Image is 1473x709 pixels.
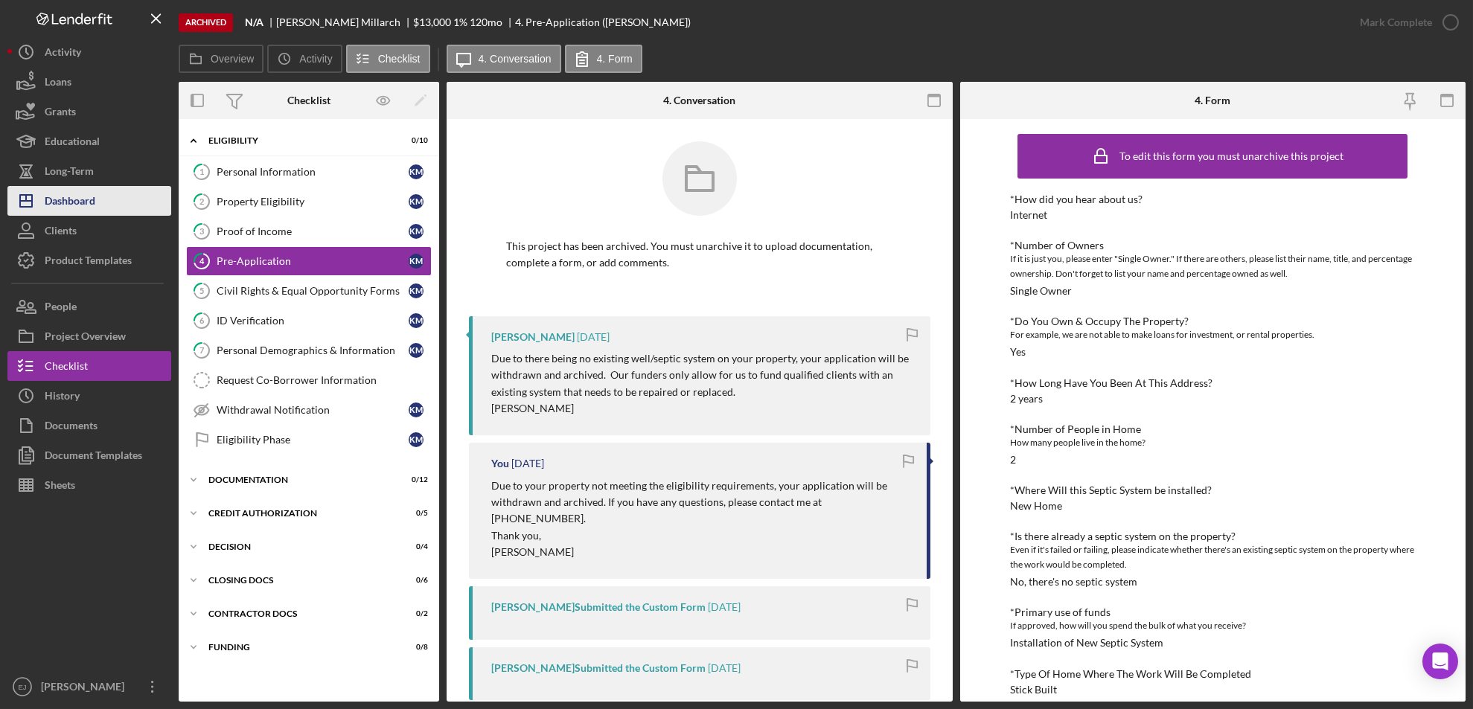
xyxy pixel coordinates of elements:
[7,156,171,186] button: Long-Term
[1010,346,1026,358] div: Yes
[1195,94,1230,106] div: 4. Form
[378,53,421,65] label: Checklist
[45,216,77,249] div: Clients
[217,344,409,356] div: Personal Demographics & Information
[409,432,424,447] div: K M
[401,136,428,145] div: 0 / 10
[208,475,391,484] div: Documentation
[199,315,205,325] tspan: 6
[7,37,171,67] a: Activity
[208,542,391,551] div: Decision
[7,381,171,411] button: History
[7,470,171,500] a: Sheets
[409,402,424,417] div: K M
[453,16,467,28] div: 1 %
[401,475,428,484] div: 0 / 12
[186,216,432,246] a: 3Proof of IncomeKM
[208,576,391,585] div: CLOSING DOCS
[565,45,642,73] button: 4. Form
[217,434,409,446] div: Eligibility Phase
[45,97,76,130] div: Grants
[45,470,75,504] div: Sheets
[7,672,171,702] button: EJ[PERSON_NAME]
[45,126,100,160] div: Educational
[7,216,171,246] a: Clients
[515,16,691,28] div: 4. Pre-Application ([PERSON_NAME])
[7,186,171,216] button: Dashboard
[1010,240,1415,251] div: *Number of Owners
[287,94,330,106] div: Checklist
[179,45,263,73] button: Overview
[217,315,409,327] div: ID Verification
[1422,644,1458,679] div: Open Intercom Messenger
[577,331,610,343] time: 2024-09-25 14:07
[491,662,706,674] div: [PERSON_NAME] Submitted the Custom Form
[1360,7,1432,37] div: Mark Complete
[186,425,432,455] a: Eligibility PhaseKM
[45,186,95,219] div: Dashboard
[506,238,893,272] p: This project has been archived. You must unarchive it to upload documentation, complete a form, o...
[208,509,391,518] div: CREDIT AUTHORIZATION
[1010,423,1415,435] div: *Number of People in Home
[447,45,561,73] button: 4. Conversation
[186,306,432,336] a: 6ID VerificationKM
[491,331,575,343] div: [PERSON_NAME]
[1010,315,1415,327] div: *Do You Own & Occupy The Property?
[186,276,432,306] a: 5Civil Rights & Equal Opportunity FormsKM
[708,662,741,674] time: 2024-09-23 14:42
[45,381,80,414] div: History
[217,166,409,178] div: Personal Information
[1010,209,1047,221] div: Internet
[409,194,424,209] div: K M
[199,345,205,355] tspan: 7
[276,16,413,28] div: [PERSON_NAME] Millarch
[491,478,912,527] p: Due to your property not meeting the eligibility requirements, your application will be withdrawn...
[346,45,430,73] button: Checklist
[409,224,424,239] div: K M
[1345,7,1466,37] button: Mark Complete
[217,285,409,297] div: Civil Rights & Equal Opportunity Forms
[401,609,428,618] div: 0 / 2
[217,196,409,208] div: Property Eligibility
[179,13,233,32] div: Archived
[7,97,171,126] button: Grants
[1010,285,1072,297] div: Single Owner
[1010,542,1415,572] div: Even if it's failed or failing, please indicate whether there's an existing septic system on the ...
[45,351,88,385] div: Checklist
[409,254,424,269] div: K M
[491,350,916,400] p: Due to there being no existing well/septic system on your property, your application will be with...
[491,544,912,560] p: [PERSON_NAME]
[597,53,633,65] label: 4. Form
[1119,150,1343,162] div: To edit this form you must unarchive this project
[7,67,171,97] a: Loans
[1010,484,1415,496] div: *Where Will this Septic System be installed?
[18,683,26,691] text: EJ
[299,53,332,65] label: Activity
[45,292,77,325] div: People
[491,601,706,613] div: [PERSON_NAME] Submitted the Custom Form
[208,643,391,652] div: Funding
[1010,606,1415,618] div: *Primary use of funds
[208,609,391,618] div: Contractor Docs
[409,164,424,179] div: K M
[7,292,171,321] a: People
[409,313,424,328] div: K M
[7,440,171,470] button: Document Templates
[7,351,171,381] button: Checklist
[186,246,432,276] a: 4Pre-ApplicationKM
[1010,668,1415,680] div: *Type Of Home Where The Work Will Be Completed
[7,126,171,156] button: Educational
[199,256,205,266] tspan: 4
[186,395,432,425] a: Withdrawal NotificationKM
[409,343,424,358] div: K M
[7,321,171,351] button: Project Overview
[217,374,431,386] div: Request Co-Borrower Information
[413,16,451,28] div: $13,000
[45,411,98,444] div: Documents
